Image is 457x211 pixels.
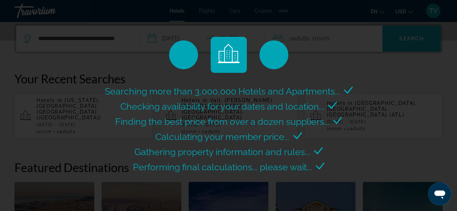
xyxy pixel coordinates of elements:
[115,116,329,127] span: Finding the best price from over a dozen suppliers...
[428,182,451,205] iframe: Button to launch messaging window
[133,162,312,172] span: Performing final calculations... please wait...
[155,131,290,142] span: Calculating your member price...
[134,146,310,157] span: Gathering property information and rules...
[105,86,340,97] span: Searching more than 3,000,000 Hotels and Apartments...
[120,101,324,112] span: Checking availability for your dates and location...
